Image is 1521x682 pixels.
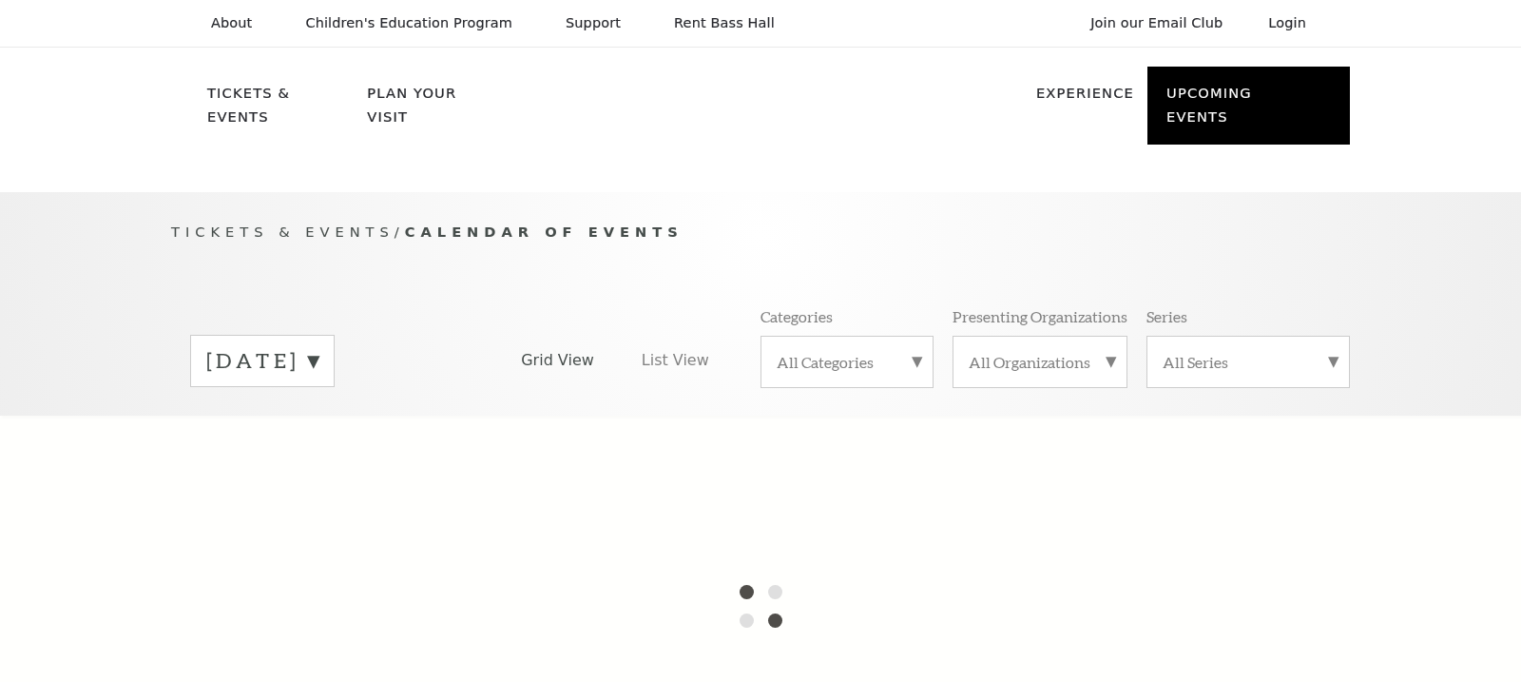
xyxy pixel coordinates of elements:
p: / [171,221,1350,244]
label: All Categories [777,352,917,372]
span: Calendar of Events [405,224,683,240]
p: Children's Education Program [305,15,512,31]
p: About [211,15,252,31]
p: Categories [760,306,833,326]
span: Tickets & Events [171,224,395,240]
p: Presenting Organizations [953,306,1127,326]
p: Experience [1036,82,1134,116]
span: Grid View [521,350,594,371]
p: Rent Bass Hall [674,15,775,31]
label: [DATE] [206,346,318,376]
label: All Organizations [969,352,1111,372]
p: Support [566,15,621,31]
label: All Series [1163,352,1334,372]
span: List View [642,350,709,371]
p: Plan Your Visit [367,82,500,140]
p: Upcoming Events [1166,82,1314,140]
p: Tickets & Events [207,82,355,140]
p: Series [1146,306,1187,326]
